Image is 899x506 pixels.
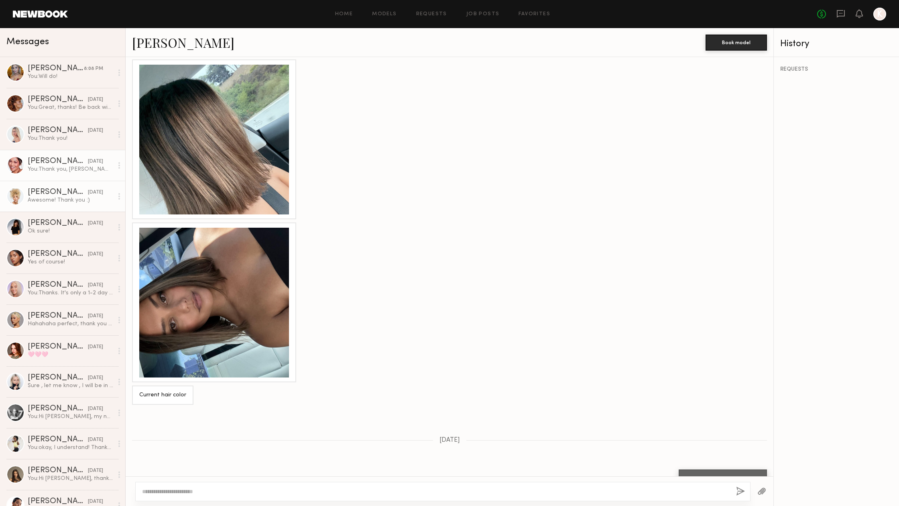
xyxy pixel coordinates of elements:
a: Requests [416,12,447,17]
div: [DATE] [88,405,103,413]
div: [DATE] [88,498,103,506]
a: Home [335,12,353,17]
a: Models [372,12,397,17]
a: K [873,8,886,20]
a: Job Posts [466,12,500,17]
div: REQUESTS [780,67,893,72]
span: Messages [6,37,49,47]
a: Favorites [519,12,550,17]
div: Hahahaha perfect, thank you for thinking of me!! [28,320,113,328]
div: [PERSON_NAME] [28,157,88,165]
div: [DATE] [88,96,103,104]
div: [PERSON_NAME] [28,65,84,73]
div: 8:08 PM [84,65,103,73]
div: [DATE] [88,189,103,196]
div: You: Will do! [28,73,113,80]
div: [PERSON_NAME] [28,96,88,104]
div: Thank you, [PERSON_NAME]! [686,475,760,484]
div: [PERSON_NAME] [28,219,88,227]
div: [PERSON_NAME] [28,188,88,196]
div: [PERSON_NAME] [28,126,88,135]
div: [DATE] [88,467,103,475]
div: [DATE] [88,374,103,382]
div: [PERSON_NAME] [28,343,88,351]
button: Book model [706,35,767,51]
div: [PERSON_NAME] [28,312,88,320]
div: Current hair color [139,391,186,400]
span: [DATE] [439,437,460,444]
div: [DATE] [88,436,103,444]
div: [DATE] [88,312,103,320]
div: [DATE] [88,220,103,227]
div: You: Great, thanks! Be back with more this week. [28,104,113,111]
div: Awesome! Thank you :) [28,196,113,204]
div: [DATE] [88,251,103,258]
div: [PERSON_NAME] [28,498,88,506]
div: [DATE] [88,343,103,351]
div: [PERSON_NAME] [28,467,88,475]
div: You: okay, I understand! Thanks Nura [28,444,113,451]
div: [PERSON_NAME] [28,281,88,289]
div: You: Hi [PERSON_NAME], my name is [PERSON_NAME] and I'm casting a commercial for K18 next month. ... [28,413,113,420]
div: You: Thank you, [PERSON_NAME]! [28,165,113,173]
div: [PERSON_NAME] [28,436,88,444]
a: Book model [706,39,767,45]
div: [PERSON_NAME] [28,374,88,382]
div: Yes of course! [28,258,113,266]
div: [PERSON_NAME] [28,405,88,413]
div: You: Thank you! [28,135,113,142]
div: 🩷🩷🩷 [28,351,113,359]
div: Sure , let me know , I will be in [GEOGRAPHIC_DATA] on all those days. Regards , [PERSON_NAME] [28,382,113,390]
div: [PERSON_NAME] [28,250,88,258]
div: Ok sure! [28,227,113,235]
div: You: Hi [PERSON_NAME], thanks for applying! My name is [PERSON_NAME]. Are you willing to transfor... [28,475,113,482]
a: [PERSON_NAME] [132,34,234,51]
div: [DATE] [88,127,103,135]
div: History [780,39,893,49]
div: [DATE] [88,158,103,165]
div: [DATE] [88,282,103,289]
div: You: Thanks. It's only a 1-2 day shoot, so I will release dates once we lock in a shoot date. [28,289,113,297]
